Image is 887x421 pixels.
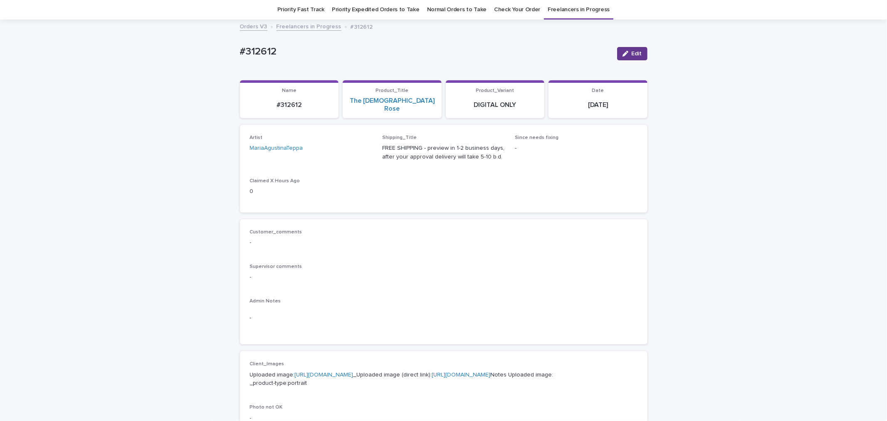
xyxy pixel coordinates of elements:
[250,144,303,153] a: MariaAgustinaTeppa
[250,135,263,140] span: Artist
[250,314,637,322] p: -
[250,299,281,304] span: Admin Notes
[617,47,647,60] button: Edit
[250,230,302,235] span: Customer_comments
[250,273,637,282] p: -
[553,101,642,109] p: [DATE]
[376,88,408,93] span: Product_Title
[250,362,284,367] span: Client_Images
[282,88,296,93] span: Name
[632,51,642,57] span: Edit
[245,101,334,109] p: #312612
[382,144,505,161] p: FREE SHIPPING - preview in 1-2 business days, after your approval delivery will take 5-10 b.d.
[240,21,267,31] a: Orders V3
[250,187,373,196] p: 0
[382,135,417,140] span: Shipping_Title
[451,101,540,109] p: DIGITAL ONLY
[250,405,283,410] span: Photo not OK
[476,88,514,93] span: Product_Variant
[351,22,373,31] p: #312612
[250,178,300,183] span: Claimed X Hours Ago
[592,88,604,93] span: Date
[295,372,353,378] a: [URL][DOMAIN_NAME]
[250,371,637,388] p: Uploaded image: _Uploaded image (direct link): Notes Uploaded image: _product-type:portrait
[250,238,637,247] p: -
[515,135,558,140] span: Since needs fixing
[515,144,637,153] p: -
[250,264,302,269] span: Supervisor comments
[277,21,341,31] a: Freelancers in Progress
[348,97,437,113] a: The [DEMOGRAPHIC_DATA] Rose
[432,372,491,378] a: [URL][DOMAIN_NAME]
[240,46,610,58] p: #312612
